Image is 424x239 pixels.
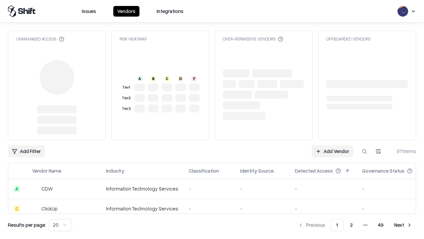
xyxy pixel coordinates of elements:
div: - [240,185,284,192]
div: 971 items [390,148,416,155]
div: B [151,76,156,81]
div: - [189,205,230,212]
div: Tier 3 [121,106,132,112]
button: Issues [78,6,100,17]
div: Over-Permissive Vendors [223,36,283,42]
button: Next [390,219,416,231]
button: 1 [331,219,344,231]
div: Tier 1 [121,85,132,90]
div: F [191,76,197,81]
div: - [362,185,423,192]
div: Offboarded Vendors [326,36,370,42]
button: Vendors [113,6,139,17]
div: Unmanaged Access [16,36,64,42]
div: - [362,205,423,212]
a: Add Vendor [312,145,353,157]
div: - [295,205,351,212]
img: ClickUp [32,205,39,212]
button: 2 [345,219,358,231]
div: Detected Access [295,167,333,174]
img: CDW [32,186,39,192]
button: Add Filter [8,145,45,157]
div: - [295,185,351,192]
button: 49 [373,219,389,231]
div: Information Technology Services [106,205,178,212]
div: Industry [106,167,124,174]
div: Information Technology Services [106,185,178,192]
button: Integrations [153,6,187,17]
div: - [189,185,230,192]
p: Results per page: [8,221,46,228]
div: CDW [41,185,53,192]
div: C [14,205,20,212]
div: Identity Source [240,167,274,174]
div: Classification [189,167,219,174]
div: Vendor Name [32,167,61,174]
div: A [137,76,142,81]
div: Tier 2 [121,95,132,101]
div: ClickUp [41,205,58,212]
div: C [164,76,170,81]
div: A [14,186,20,192]
div: - [240,205,284,212]
nav: pagination [294,219,416,231]
div: D [178,76,183,81]
div: Risk Heatmap [120,36,147,42]
div: Governance Status [362,167,404,174]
